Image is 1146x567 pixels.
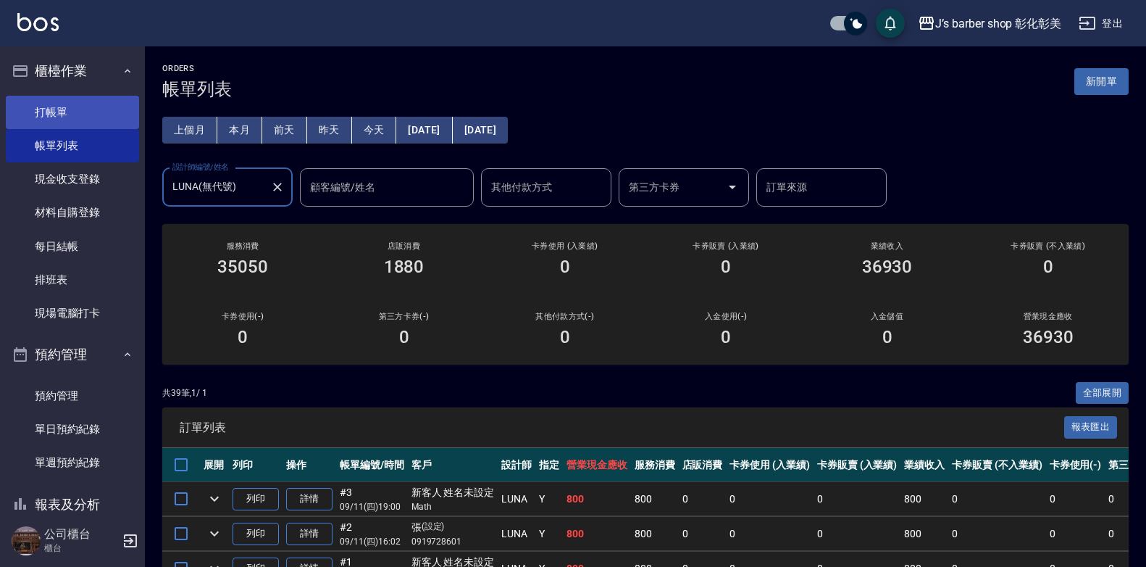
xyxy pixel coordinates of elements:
a: 帳單列表 [6,129,139,162]
h3: 36930 [862,257,913,277]
p: (設定) [422,520,445,535]
h3: 1880 [384,257,424,277]
button: 前天 [262,117,307,144]
h3: 服務消費 [180,241,306,251]
p: 櫃台 [44,542,118,555]
td: 0 [814,482,901,516]
td: Y [535,482,563,516]
h5: 公司櫃台 [44,527,118,542]
button: 新開單 [1074,68,1129,95]
th: 卡券使用 (入業績) [726,448,814,482]
th: 操作 [283,448,336,482]
button: 登出 [1073,10,1129,37]
a: 報表匯出 [1064,420,1118,434]
a: 現金收支登錄 [6,162,139,196]
a: 詳情 [286,523,332,545]
h2: 業績收入 [824,241,950,251]
a: 材料自購登錄 [6,196,139,229]
button: expand row [204,523,225,545]
td: 800 [900,482,948,516]
label: 設計師編號/姓名 [172,162,229,173]
th: 卡券使用(-) [1046,448,1105,482]
h3: 0 [882,327,892,347]
a: 排班表 [6,263,139,297]
h2: 卡券使用 (入業績) [502,241,628,251]
th: 卡券販賣 (不入業績) [948,448,1045,482]
th: 展開 [200,448,229,482]
h2: 其他付款方式(-) [502,312,628,321]
th: 服務消費 [631,448,679,482]
a: 預約管理 [6,379,139,413]
h2: ORDERS [162,64,232,73]
h3: 0 [560,257,570,277]
button: Clear [267,177,288,197]
h2: 入金儲值 [824,312,950,321]
div: 張 [411,520,495,535]
td: 0 [814,517,901,551]
button: 昨天 [307,117,352,144]
td: 800 [631,517,679,551]
td: 0 [679,517,727,551]
button: 上個月 [162,117,217,144]
th: 業績收入 [900,448,948,482]
td: 800 [631,482,679,516]
button: 列印 [233,523,279,545]
h3: 0 [1043,257,1053,277]
th: 帳單編號/時間 [336,448,408,482]
p: Math [411,500,495,513]
h3: 0 [238,327,248,347]
h3: 36930 [1023,327,1074,347]
a: 打帳單 [6,96,139,129]
button: 預約管理 [6,336,139,373]
p: 09/11 (四) 19:00 [340,500,404,513]
th: 店販消費 [679,448,727,482]
button: J’s barber shop 彰化彰美 [912,9,1067,38]
td: Y [535,517,563,551]
a: 每日結帳 [6,230,139,263]
button: 本月 [217,117,262,144]
td: #2 [336,517,408,551]
th: 客戶 [408,448,498,482]
a: 單週預約紀錄 [6,446,139,479]
p: 0919728601 [411,535,495,548]
h2: 店販消費 [340,241,467,251]
button: 今天 [352,117,397,144]
button: 列印 [233,488,279,510]
td: 800 [563,517,631,551]
span: 訂單列表 [180,421,1064,435]
h3: 0 [721,257,731,277]
button: 櫃檯作業 [6,52,139,90]
h2: 卡券使用(-) [180,312,306,321]
td: 0 [948,517,1045,551]
h2: 入金使用(-) [663,312,789,321]
p: 09/11 (四) 16:02 [340,535,404,548]
a: 單日預約紀錄 [6,413,139,446]
td: 0 [726,482,814,516]
h3: 35050 [217,257,268,277]
th: 卡券販賣 (入業績) [814,448,901,482]
h3: 0 [560,327,570,347]
td: 0 [948,482,1045,516]
h3: 帳單列表 [162,79,232,99]
th: 設計師 [498,448,535,482]
h2: 卡券販賣 (入業績) [663,241,789,251]
button: [DATE] [453,117,508,144]
h2: 營業現金應收 [985,312,1111,321]
button: Open [721,175,744,199]
td: 0 [679,482,727,516]
a: 詳情 [286,488,332,510]
h3: 0 [399,327,409,347]
h2: 卡券販賣 (不入業績) [985,241,1111,251]
button: 報表匯出 [1064,416,1118,439]
td: 800 [900,517,948,551]
td: #3 [336,482,408,516]
th: 營業現金應收 [563,448,631,482]
td: 0 [726,517,814,551]
th: 列印 [229,448,283,482]
td: LUNA [498,517,535,551]
a: 現場電腦打卡 [6,297,139,330]
h3: 0 [721,327,731,347]
img: Logo [17,13,59,31]
div: 新客人 姓名未設定 [411,485,495,500]
button: 全部展開 [1076,382,1129,405]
